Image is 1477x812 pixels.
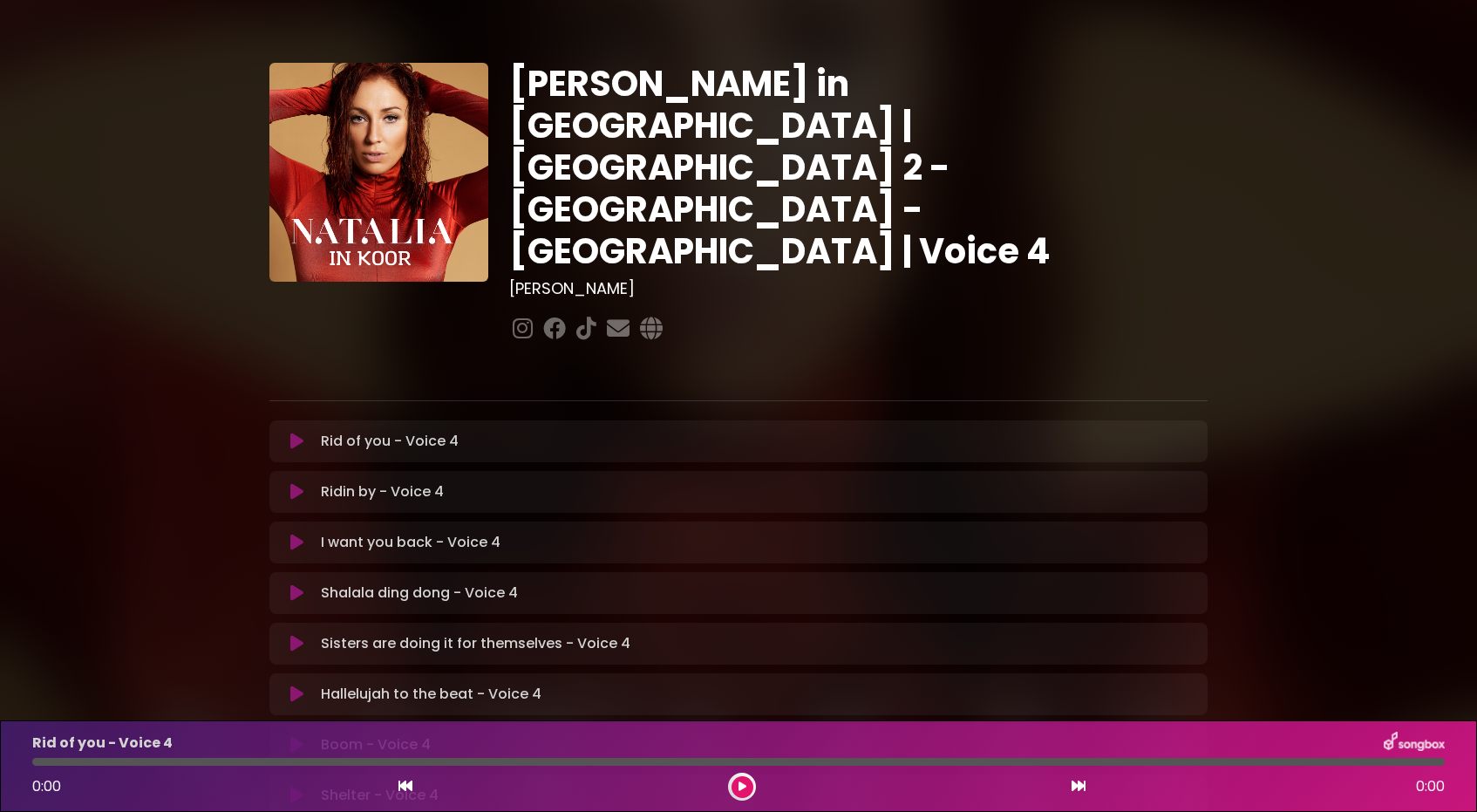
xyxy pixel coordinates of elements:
[321,684,541,705] p: Hallelujah to the beat - Voice 4
[321,431,459,452] p: Rid of you - Voice 4
[509,63,1208,272] h1: [PERSON_NAME] in [GEOGRAPHIC_DATA] | [GEOGRAPHIC_DATA] 2 - [GEOGRAPHIC_DATA] - [GEOGRAPHIC_DATA] ...
[32,733,173,754] p: Rid of you - Voice 4
[509,279,1208,298] h3: [PERSON_NAME]
[269,63,488,282] img: YTVS25JmS9CLUqXqkEhs
[321,583,518,604] p: Shalala ding dong - Voice 4
[1384,732,1445,754] img: songbox-logo-white.png
[1416,776,1445,797] span: 0:00
[321,633,630,654] p: Sisters are doing it for themselves - Voice 4
[32,776,61,796] span: 0:00
[321,481,444,502] p: Ridin by - Voice 4
[321,532,500,553] p: I want you back - Voice 4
